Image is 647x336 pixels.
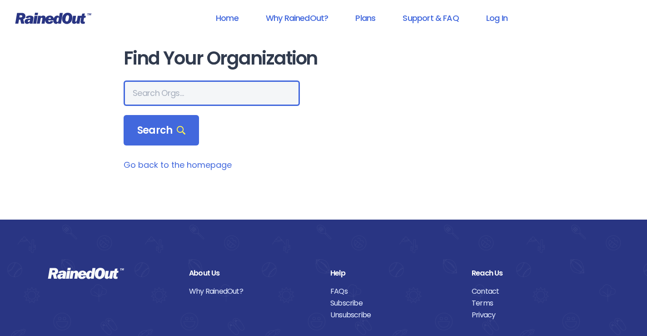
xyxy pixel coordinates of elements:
[474,8,519,28] a: Log In
[330,309,458,321] a: Unsubscribe
[472,309,599,321] a: Privacy
[343,8,387,28] a: Plans
[124,48,523,69] h1: Find Your Organization
[254,8,340,28] a: Why RainedOut?
[330,286,458,297] a: FAQs
[124,159,232,171] a: Go back to the homepage
[204,8,250,28] a: Home
[330,267,458,279] div: Help
[189,286,317,297] a: Why RainedOut?
[391,8,470,28] a: Support & FAQ
[124,115,199,146] div: Search
[189,267,317,279] div: About Us
[137,124,185,137] span: Search
[472,286,599,297] a: Contact
[124,80,300,106] input: Search Orgs…
[330,297,458,309] a: Subscribe
[472,297,599,309] a: Terms
[472,267,599,279] div: Reach Us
